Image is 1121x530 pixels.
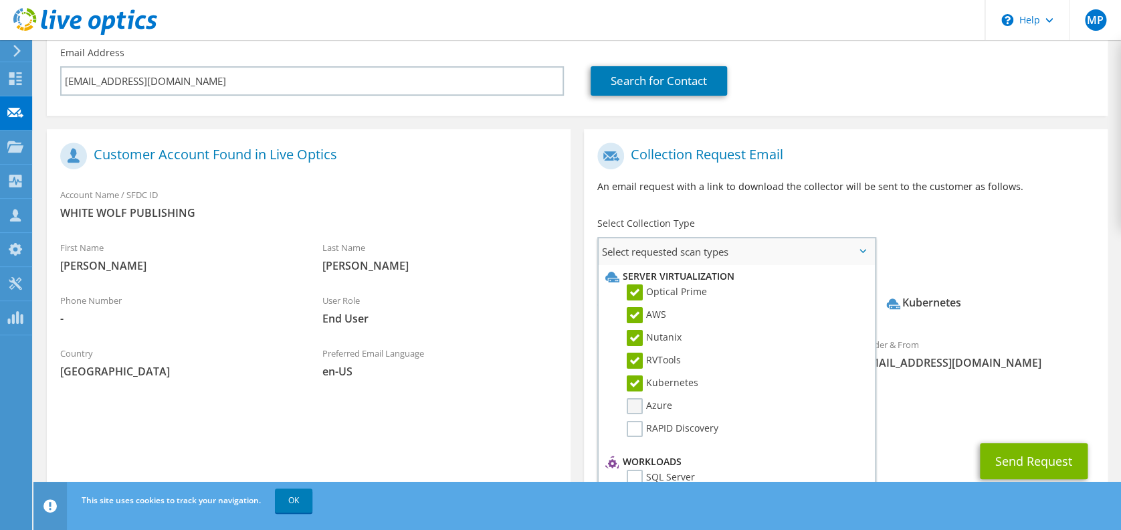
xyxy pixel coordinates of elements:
[47,181,571,227] div: Account Name / SFDC ID
[980,443,1088,479] button: Send Request
[308,339,570,385] div: Preferred Email Language
[47,234,308,280] div: First Name
[308,286,570,333] div: User Role
[60,143,550,169] h1: Customer Account Found in Live Optics
[275,489,312,513] a: OK
[584,270,1108,324] div: Requested Collections
[60,364,295,379] span: [GEOGRAPHIC_DATA]
[60,205,557,220] span: WHITE WOLF PUBLISHING
[602,454,868,470] li: Workloads
[308,234,570,280] div: Last Name
[322,364,556,379] span: en-US
[627,398,672,414] label: Azure
[599,238,875,265] span: Select requested scan types
[584,331,845,377] div: To
[322,311,556,326] span: End User
[322,258,556,273] span: [PERSON_NAME]
[627,470,695,486] label: SQL Server
[591,66,727,96] a: Search for Contact
[845,331,1107,377] div: Sender & From
[597,179,1094,194] p: An email request with a link to download the collector will be sent to the customer as follows.
[584,383,1108,430] div: CC & Reply To
[627,375,698,391] label: Kubernetes
[627,330,682,346] label: Nutanix
[859,355,1094,370] span: [EMAIL_ADDRESS][DOMAIN_NAME]
[47,286,308,333] div: Phone Number
[60,258,295,273] span: [PERSON_NAME]
[47,339,308,385] div: Country
[627,307,666,323] label: AWS
[886,295,961,311] div: Kubernetes
[60,311,295,326] span: -
[597,143,1088,169] h1: Collection Request Email
[627,284,707,300] label: Optical Prime
[602,268,868,284] li: Server Virtualization
[627,421,718,437] label: RAPID Discovery
[1001,14,1013,26] svg: \n
[597,217,695,230] label: Select Collection Type
[82,495,261,506] span: This site uses cookies to track your navigation.
[1085,9,1106,31] span: MP
[627,353,681,369] label: RVTools
[60,46,124,60] label: Email Address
